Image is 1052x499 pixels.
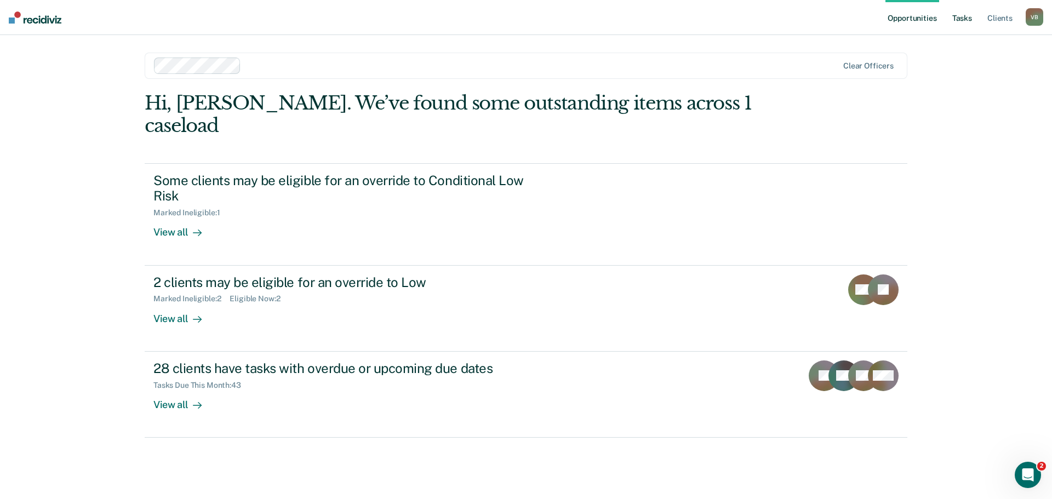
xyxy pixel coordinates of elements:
[153,360,538,376] div: 28 clients have tasks with overdue or upcoming due dates
[230,294,289,303] div: Eligible Now : 2
[1026,8,1043,26] button: VB
[153,389,215,411] div: View all
[153,381,250,390] div: Tasks Due This Month : 43
[9,12,61,24] img: Recidiviz
[1015,462,1041,488] iframe: Intercom live chat
[153,217,215,239] div: View all
[1037,462,1046,471] span: 2
[153,303,215,325] div: View all
[153,208,228,217] div: Marked Ineligible : 1
[145,92,755,137] div: Hi, [PERSON_NAME]. We’ve found some outstanding items across 1 caseload
[145,352,907,438] a: 28 clients have tasks with overdue or upcoming due datesTasks Due This Month:43View all
[145,163,907,266] a: Some clients may be eligible for an override to Conditional Low RiskMarked Ineligible:1View all
[843,61,894,71] div: Clear officers
[153,274,538,290] div: 2 clients may be eligible for an override to Low
[145,266,907,352] a: 2 clients may be eligible for an override to LowMarked Ineligible:2Eligible Now:2View all
[153,294,230,303] div: Marked Ineligible : 2
[1026,8,1043,26] div: V B
[153,173,538,204] div: Some clients may be eligible for an override to Conditional Low Risk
